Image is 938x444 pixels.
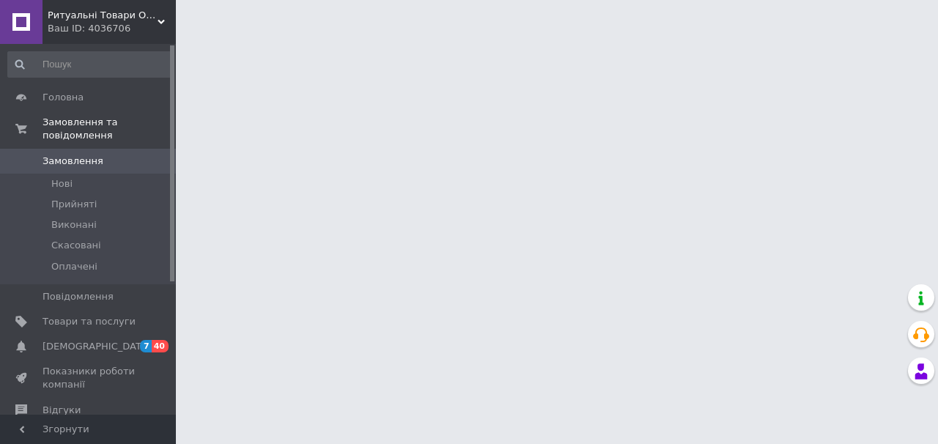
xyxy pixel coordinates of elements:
[43,404,81,417] span: Відгуки
[43,365,136,391] span: Показники роботи компанії
[43,290,114,303] span: Повідомлення
[43,91,84,104] span: Головна
[48,22,176,35] div: Ваш ID: 4036706
[51,177,73,190] span: Нові
[51,198,97,211] span: Прийняті
[43,315,136,328] span: Товари та послуги
[43,155,103,168] span: Замовлення
[51,260,97,273] span: Оплачені
[43,116,176,142] span: Замовлення та повідомлення
[140,340,152,352] span: 7
[51,239,101,252] span: Скасовані
[152,340,169,352] span: 40
[51,218,97,232] span: Виконані
[7,51,173,78] input: Пошук
[48,9,158,22] span: Ритуальні Товари Оптом
[43,340,151,353] span: [DEMOGRAPHIC_DATA]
